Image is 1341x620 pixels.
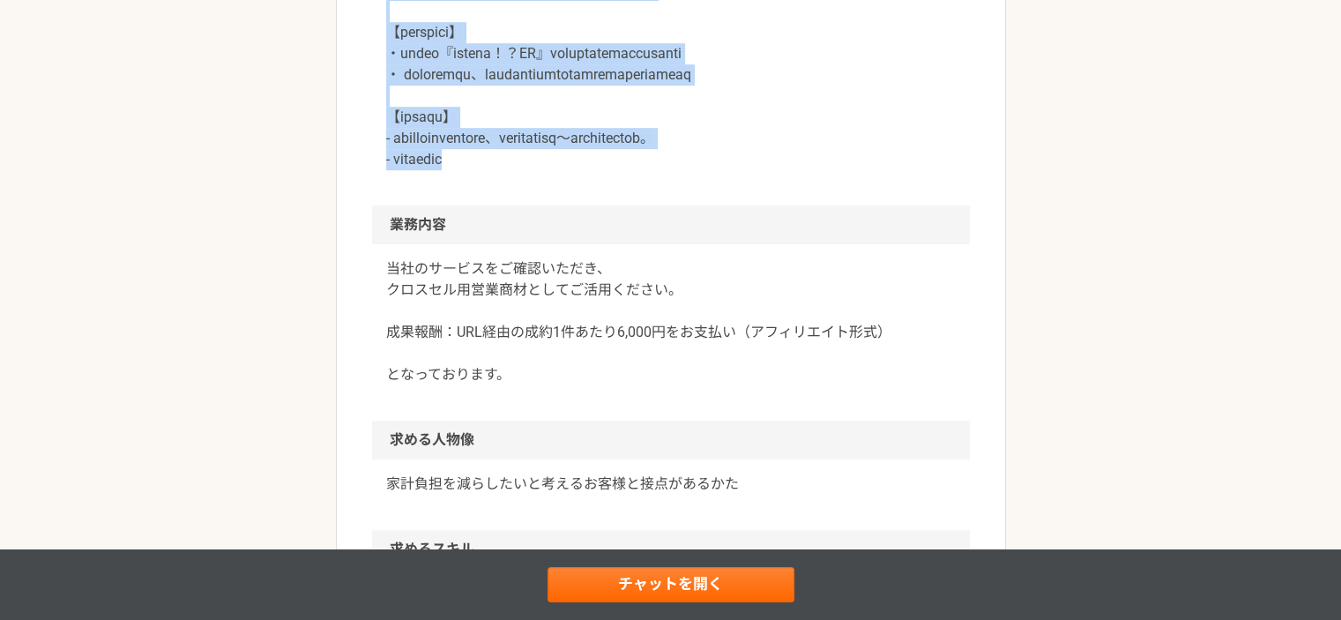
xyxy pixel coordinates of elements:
p: 当社のサービスをご確認いただき、 クロスセル用営業商材としてご活用ください。 成果報酬：URL経由の成約1件あたり6,000円をお支払い（アフィリエイト形式） となっております。 [386,258,956,385]
h2: 業務内容 [372,205,970,244]
a: チャットを開く [548,567,794,602]
p: 家計負担を減らしたいと考えるお客様と接点があるかた [386,474,956,495]
h2: 求めるスキル [372,530,970,569]
h2: 求める人物像 [372,421,970,459]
